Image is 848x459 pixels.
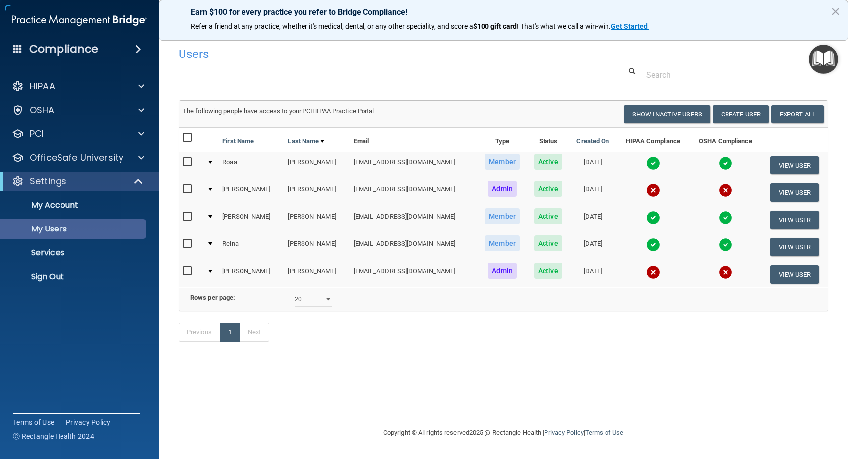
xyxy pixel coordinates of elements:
[13,431,94,441] span: Ⓒ Rectangle Health 2024
[569,233,617,261] td: [DATE]
[719,156,732,170] img: tick.e7d51cea.svg
[350,261,478,287] td: [EMAIL_ADDRESS][DOMAIN_NAME]
[191,7,816,17] p: Earn $100 for every practice you refer to Bridge Compliance!
[534,263,562,279] span: Active
[719,238,732,252] img: tick.e7d51cea.svg
[534,208,562,224] span: Active
[527,128,569,152] th: Status
[30,152,123,164] p: OfficeSafe University
[288,135,324,147] a: Last Name
[30,128,44,140] p: PCI
[284,179,349,206] td: [PERSON_NAME]
[12,104,144,116] a: OSHA
[284,261,349,287] td: [PERSON_NAME]
[350,179,478,206] td: [EMAIL_ADDRESS][DOMAIN_NAME]
[719,265,732,279] img: cross.ca9f0e7f.svg
[611,22,649,30] a: Get Started
[488,263,517,279] span: Admin
[218,206,284,233] td: [PERSON_NAME]
[30,175,66,187] p: Settings
[569,261,617,287] td: [DATE]
[646,156,660,170] img: tick.e7d51cea.svg
[179,48,551,60] h4: Users
[534,181,562,197] span: Active
[190,294,235,301] b: Rows per page:
[616,128,690,152] th: HIPAA Compliance
[611,22,648,30] strong: Get Started
[12,80,144,92] a: HIPAA
[517,22,611,30] span: ! That's what we call a win-win.
[646,238,660,252] img: tick.e7d51cea.svg
[322,417,684,449] div: Copyright © All rights reserved 2025 @ Rectangle Health | |
[485,208,520,224] span: Member
[12,128,144,140] a: PCI
[646,66,821,84] input: Search
[770,265,819,284] button: View User
[473,22,517,30] strong: $100 gift card
[350,206,478,233] td: [EMAIL_ADDRESS][DOMAIN_NAME]
[488,181,517,197] span: Admin
[534,235,562,251] span: Active
[646,211,660,225] img: tick.e7d51cea.svg
[12,10,147,30] img: PMB logo
[690,128,761,152] th: OSHA Compliance
[218,261,284,287] td: [PERSON_NAME]
[179,323,220,342] a: Previous
[576,135,609,147] a: Created On
[29,42,98,56] h4: Compliance
[809,45,838,74] button: Open Resource Center
[284,152,349,179] td: [PERSON_NAME]
[569,206,617,233] td: [DATE]
[719,183,732,197] img: cross.ca9f0e7f.svg
[6,200,142,210] p: My Account
[771,105,824,123] a: Export All
[569,152,617,179] td: [DATE]
[218,179,284,206] td: [PERSON_NAME]
[534,154,562,170] span: Active
[12,152,144,164] a: OfficeSafe University
[485,154,520,170] span: Member
[585,429,623,436] a: Terms of Use
[770,238,819,256] button: View User
[350,233,478,261] td: [EMAIL_ADDRESS][DOMAIN_NAME]
[240,323,269,342] a: Next
[646,265,660,279] img: cross.ca9f0e7f.svg
[30,104,55,116] p: OSHA
[6,224,142,234] p: My Users
[66,417,111,427] a: Privacy Policy
[284,206,349,233] td: [PERSON_NAME]
[222,135,254,147] a: First Name
[183,107,374,115] span: The following people have access to your PCIHIPAA Practice Portal
[6,272,142,282] p: Sign Out
[646,183,660,197] img: cross.ca9f0e7f.svg
[478,128,527,152] th: Type
[485,235,520,251] span: Member
[218,152,284,179] td: Roaa
[191,22,473,30] span: Refer a friend at any practice, whether it's medical, dental, or any other speciality, and score a
[770,156,819,174] button: View User
[284,233,349,261] td: [PERSON_NAME]
[350,128,478,152] th: Email
[719,211,732,225] img: tick.e7d51cea.svg
[831,3,840,19] button: Close
[713,105,769,123] button: Create User
[220,323,240,342] a: 1
[770,211,819,229] button: View User
[6,248,142,258] p: Services
[624,105,710,123] button: Show Inactive Users
[12,175,144,187] a: Settings
[544,429,583,436] a: Privacy Policy
[13,417,54,427] a: Terms of Use
[218,233,284,261] td: Reina
[350,152,478,179] td: [EMAIL_ADDRESS][DOMAIN_NAME]
[770,183,819,202] button: View User
[569,179,617,206] td: [DATE]
[30,80,55,92] p: HIPAA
